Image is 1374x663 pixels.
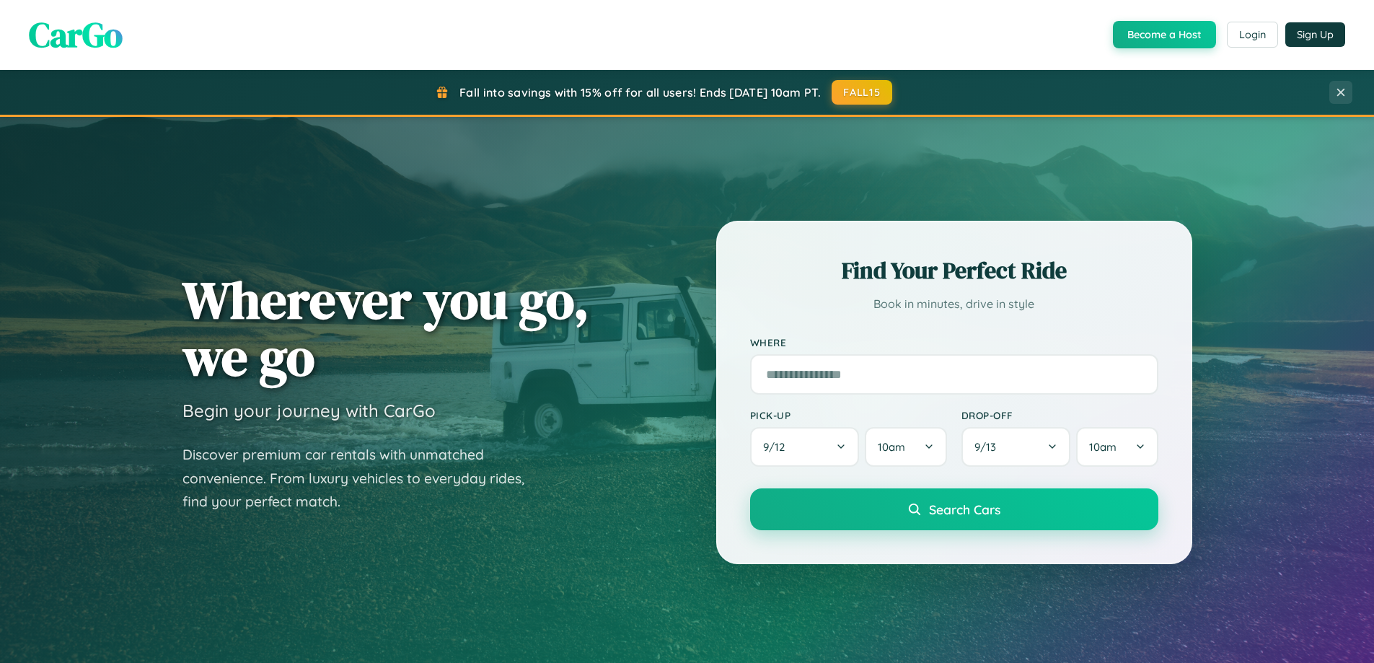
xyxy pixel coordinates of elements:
[182,443,543,514] p: Discover premium car rentals with unmatched convenience. From luxury vehicles to everyday rides, ...
[750,336,1158,348] label: Where
[750,255,1158,286] h2: Find Your Perfect Ride
[750,427,860,467] button: 9/12
[750,488,1158,530] button: Search Cars
[832,80,892,105] button: FALL15
[750,409,947,421] label: Pick-up
[1285,22,1345,47] button: Sign Up
[750,294,1158,315] p: Book in minutes, drive in style
[878,440,905,454] span: 10am
[961,427,1071,467] button: 9/13
[182,400,436,421] h3: Begin your journey with CarGo
[1089,440,1117,454] span: 10am
[29,11,123,58] span: CarGo
[459,85,821,100] span: Fall into savings with 15% off for all users! Ends [DATE] 10am PT.
[1076,427,1158,467] button: 10am
[763,440,792,454] span: 9 / 12
[929,501,1000,517] span: Search Cars
[865,427,946,467] button: 10am
[182,271,589,385] h1: Wherever you go, we go
[1113,21,1216,48] button: Become a Host
[1227,22,1278,48] button: Login
[974,440,1003,454] span: 9 / 13
[961,409,1158,421] label: Drop-off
